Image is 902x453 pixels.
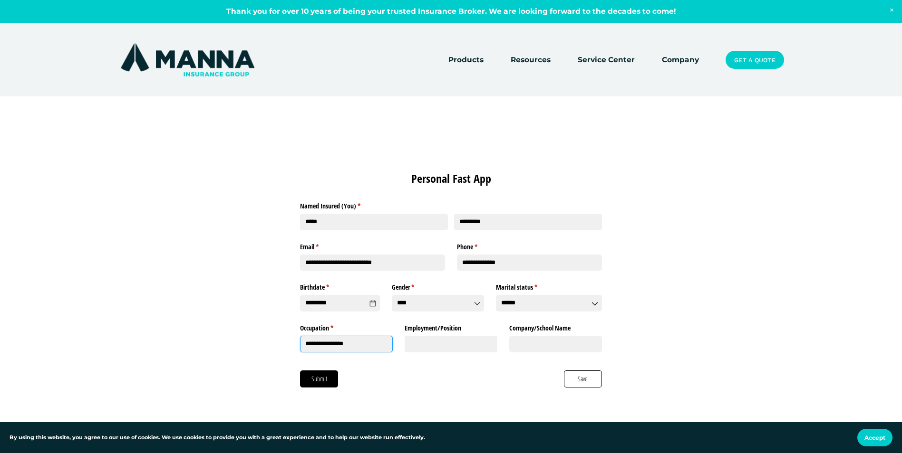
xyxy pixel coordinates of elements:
[496,280,601,292] label: Marital status
[392,280,485,292] label: Gender
[300,170,601,187] h1: Personal Fast App
[857,429,892,446] button: Accept
[311,374,328,384] span: Submit
[864,434,885,441] span: Accept
[509,321,602,333] label: Company/​School Name
[405,321,497,333] label: Employment/​Position
[448,53,484,66] a: folder dropdown
[454,214,602,230] input: Last
[726,51,784,69] a: Get a Quote
[300,370,338,387] button: Submit
[300,239,445,251] label: Email
[448,54,484,66] span: Products
[457,239,602,251] label: Phone
[300,280,379,292] label: Birthdate
[578,53,635,66] a: Service Center
[300,321,393,333] label: Occupation
[511,54,551,66] span: Resources
[511,53,551,66] a: folder dropdown
[662,53,699,66] a: Company
[564,370,602,387] button: Save
[10,434,425,442] p: By using this website, you agree to our use of cookies. We use cookies to provide you with a grea...
[577,374,588,384] span: Save
[300,198,601,211] legend: Named Insured (You)
[300,214,448,230] input: First
[118,41,257,78] img: Manna Insurance Group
